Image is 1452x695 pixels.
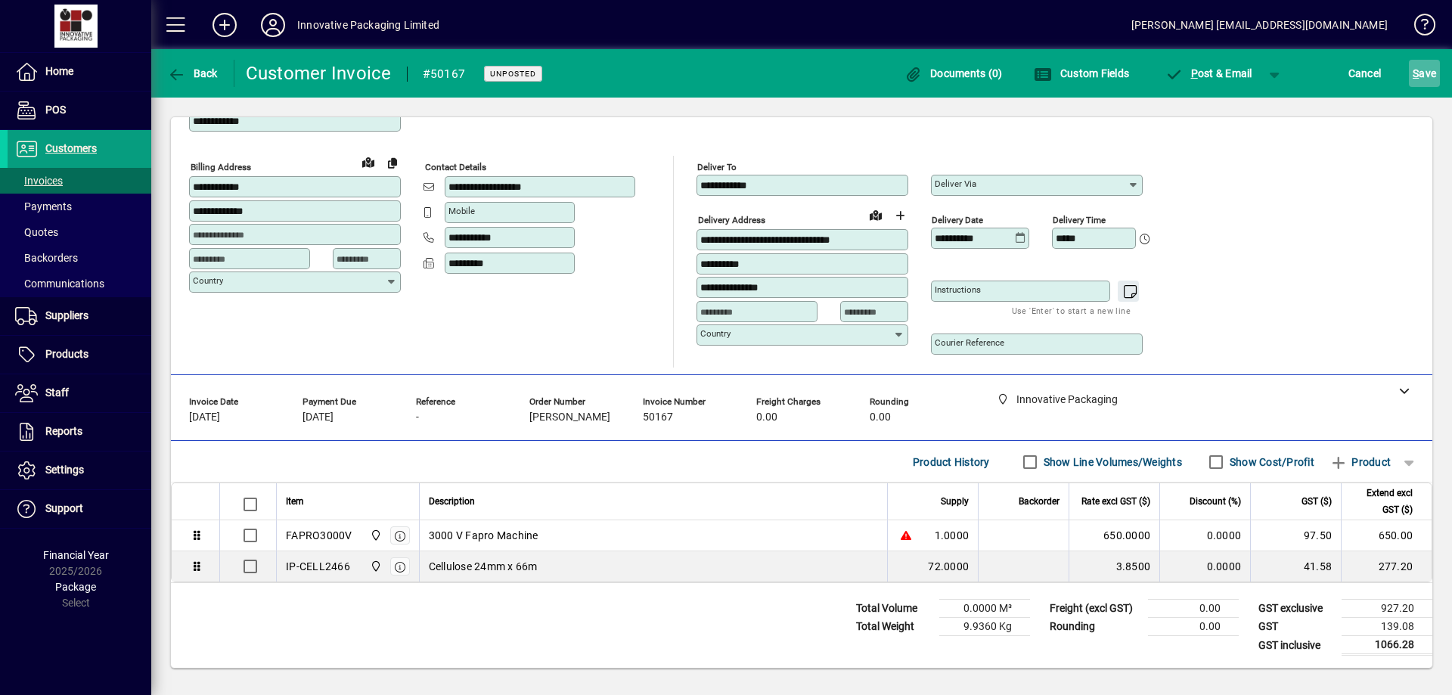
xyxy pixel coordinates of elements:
span: Support [45,502,83,514]
button: Product [1322,448,1398,476]
a: Home [8,53,151,91]
span: [DATE] [302,411,334,424]
div: FAPRO3000V [286,528,352,543]
td: Total Volume [849,600,939,618]
span: 72.0000 [928,559,969,574]
button: Cancel [1345,60,1385,87]
label: Show Line Volumes/Weights [1041,455,1182,470]
span: Settings [45,464,84,476]
span: 0.00 [870,411,891,424]
span: Backorders [15,252,78,264]
span: [PERSON_NAME] [529,411,610,424]
span: Cellulose 24mm x 66m [429,559,538,574]
a: Quotes [8,219,151,245]
a: View on map [864,203,888,227]
button: Save [1409,60,1440,87]
span: Innovative Packaging [366,558,383,575]
span: Extend excl GST ($) [1351,485,1413,518]
td: 9.9360 Kg [939,618,1030,636]
a: Support [8,490,151,528]
span: Payments [15,200,72,213]
span: Documents (0) [904,67,1003,79]
span: Invoices [15,175,63,187]
label: Show Cost/Profit [1227,455,1314,470]
a: Suppliers [8,297,151,335]
mat-label: Delivery date [932,215,983,225]
td: GST inclusive [1251,636,1342,655]
td: GST [1251,618,1342,636]
span: Product History [913,450,990,474]
button: Custom Fields [1030,60,1133,87]
span: Innovative Packaging [366,527,383,544]
td: 97.50 [1250,520,1341,551]
td: 1066.28 [1342,636,1432,655]
span: Discount (%) [1190,493,1241,510]
a: Invoices [8,168,151,194]
mat-hint: Use 'Enter' to start a new line [1012,302,1131,319]
span: 0.00 [756,411,777,424]
mat-label: Country [193,275,223,286]
div: 3.8500 [1078,559,1150,574]
td: 650.00 [1341,520,1432,551]
td: 0.0000 M³ [939,600,1030,618]
div: IP-CELL2466 [286,559,350,574]
mat-label: Instructions [935,284,981,295]
span: ost & Email [1165,67,1252,79]
a: Products [8,336,151,374]
button: Post & Email [1157,60,1260,87]
span: 50167 [643,411,673,424]
div: 650.0000 [1078,528,1150,543]
span: Backorder [1019,493,1060,510]
td: GST exclusive [1251,600,1342,618]
span: Description [429,493,475,510]
a: POS [8,92,151,129]
mat-label: Delivery time [1053,215,1106,225]
span: Back [167,67,218,79]
span: Staff [45,386,69,399]
span: Product [1329,450,1391,474]
td: 139.08 [1342,618,1432,636]
td: 0.00 [1148,618,1239,636]
a: Backorders [8,245,151,271]
td: 927.20 [1342,600,1432,618]
span: Home [45,65,73,77]
button: Copy to Delivery address [380,150,405,175]
a: Staff [8,374,151,412]
a: Settings [8,451,151,489]
td: Total Weight [849,618,939,636]
span: Reports [45,425,82,437]
a: Payments [8,194,151,219]
span: Communications [15,278,104,290]
span: S [1413,67,1419,79]
span: GST ($) [1302,493,1332,510]
td: 0.0000 [1159,520,1250,551]
span: Cancel [1348,61,1382,85]
span: Suppliers [45,309,88,321]
mat-label: Mobile [448,206,475,216]
button: Choose address [888,203,912,228]
span: ave [1413,61,1436,85]
div: #50167 [423,62,466,86]
mat-label: Deliver To [697,162,737,172]
span: Customers [45,142,97,154]
span: Unposted [490,69,536,79]
span: 1.0000 [935,528,970,543]
td: Rounding [1042,618,1148,636]
td: 277.20 [1341,551,1432,582]
span: Rate excl GST ($) [1081,493,1150,510]
span: POS [45,104,66,116]
div: Customer Invoice [246,61,392,85]
a: Knowledge Base [1403,3,1433,52]
a: Communications [8,271,151,296]
span: - [416,411,419,424]
span: 3000 V Fapro Machine [429,528,538,543]
button: Profile [249,11,297,39]
span: P [1191,67,1198,79]
span: [DATE] [189,411,220,424]
span: Products [45,348,88,360]
mat-label: Courier Reference [935,337,1004,348]
div: Innovative Packaging Limited [297,13,439,37]
button: Back [163,60,222,87]
span: Quotes [15,226,58,238]
button: Documents (0) [901,60,1007,87]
